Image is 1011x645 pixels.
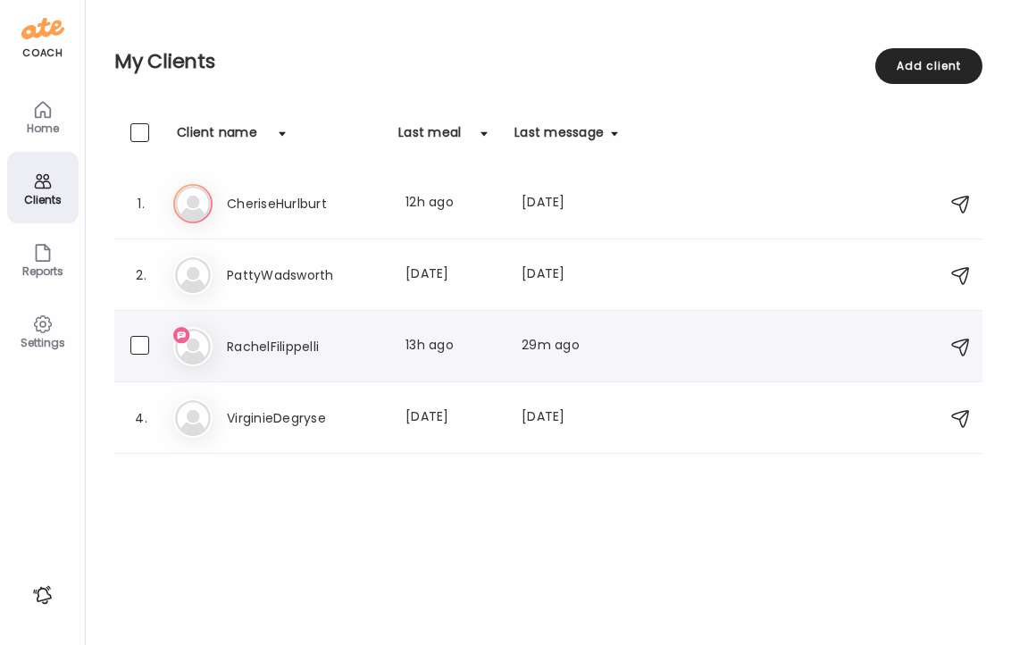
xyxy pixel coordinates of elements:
[405,193,500,214] div: 12h ago
[227,193,384,214] h3: CheriseHurlburt
[522,264,618,286] div: [DATE]
[522,336,618,357] div: 29m ago
[130,407,152,429] div: 4.
[11,122,75,134] div: Home
[22,46,63,61] div: coach
[522,407,618,429] div: [DATE]
[114,48,982,75] h2: My Clients
[405,407,500,429] div: [DATE]
[227,407,384,429] h3: VirginieDegryse
[130,264,152,286] div: 2.
[11,265,75,277] div: Reports
[398,123,461,152] div: Last meal
[875,48,982,84] div: Add client
[130,193,152,214] div: 1.
[11,337,75,348] div: Settings
[227,336,384,357] h3: RachelFilippelli
[21,14,64,43] img: ate
[11,194,75,205] div: Clients
[405,336,500,357] div: 13h ago
[522,193,618,214] div: [DATE]
[227,264,384,286] h3: PattyWadsworth
[405,264,500,286] div: [DATE]
[514,123,604,152] div: Last message
[177,123,257,152] div: Client name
